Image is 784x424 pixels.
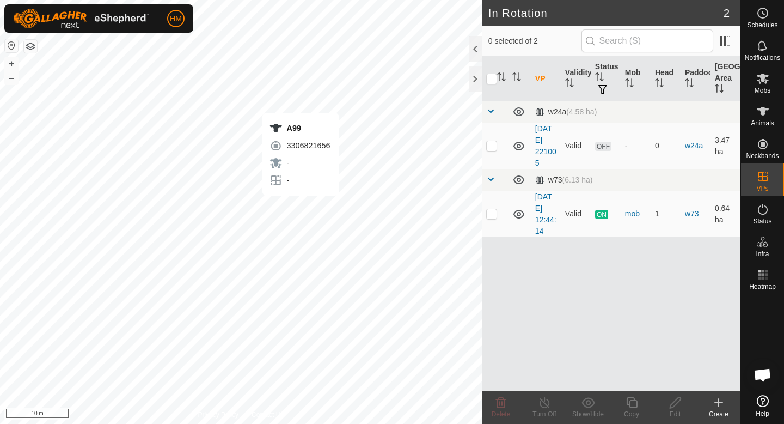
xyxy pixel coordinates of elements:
[746,153,779,159] span: Neckbands
[625,80,634,89] p-sorticon: Activate to sort
[566,107,597,116] span: (4.58 ha)
[5,57,18,70] button: +
[269,139,330,152] div: 3306821656
[581,29,713,52] input: Search (S)
[755,87,770,94] span: Mobs
[492,410,511,418] span: Delete
[531,57,561,101] th: VP
[756,410,769,417] span: Help
[269,122,330,135] div: A99
[685,209,699,218] a: w73
[170,13,182,25] span: HM
[535,175,593,185] div: w73
[625,208,646,220] div: mob
[710,57,740,101] th: [GEOGRAPHIC_DATA] Area
[24,40,37,53] button: Map Layers
[749,283,776,290] span: Heatmap
[753,218,771,225] span: Status
[653,409,697,419] div: Edit
[535,192,556,235] a: [DATE] 12:44:14
[655,80,664,89] p-sorticon: Activate to sort
[595,142,611,151] span: OFF
[565,80,574,89] p-sorticon: Activate to sort
[595,74,604,83] p-sorticon: Activate to sort
[561,57,591,101] th: Validity
[269,156,330,169] div: -
[566,409,610,419] div: Show/Hide
[621,57,651,101] th: Mob
[252,410,284,420] a: Contact Us
[562,175,593,184] span: (6.13 ha)
[685,141,703,150] a: w24a
[610,409,653,419] div: Copy
[561,123,591,169] td: Valid
[715,86,724,94] p-sorticon: Activate to sort
[5,39,18,52] button: Reset Map
[488,35,581,47] span: 0 selected of 2
[697,409,740,419] div: Create
[625,140,646,152] div: -
[488,7,724,20] h2: In Rotation
[5,71,18,84] button: –
[535,107,597,117] div: w24a
[746,359,779,391] div: Open chat
[512,74,521,83] p-sorticon: Activate to sort
[741,391,784,421] a: Help
[685,80,694,89] p-sorticon: Activate to sort
[710,191,740,237] td: 0.64 ha
[591,57,621,101] th: Status
[651,123,681,169] td: 0
[751,120,774,126] span: Animals
[747,22,777,28] span: Schedules
[724,5,730,21] span: 2
[756,251,769,257] span: Infra
[561,191,591,237] td: Valid
[651,191,681,237] td: 1
[710,123,740,169] td: 3.47 ha
[681,57,710,101] th: Paddock
[198,410,238,420] a: Privacy Policy
[651,57,681,101] th: Head
[745,54,780,61] span: Notifications
[13,9,149,28] img: Gallagher Logo
[523,409,566,419] div: Turn Off
[497,74,506,83] p-sorticon: Activate to sort
[269,174,330,187] div: -
[756,185,768,192] span: VPs
[595,210,608,219] span: ON
[535,124,556,167] a: [DATE] 221005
